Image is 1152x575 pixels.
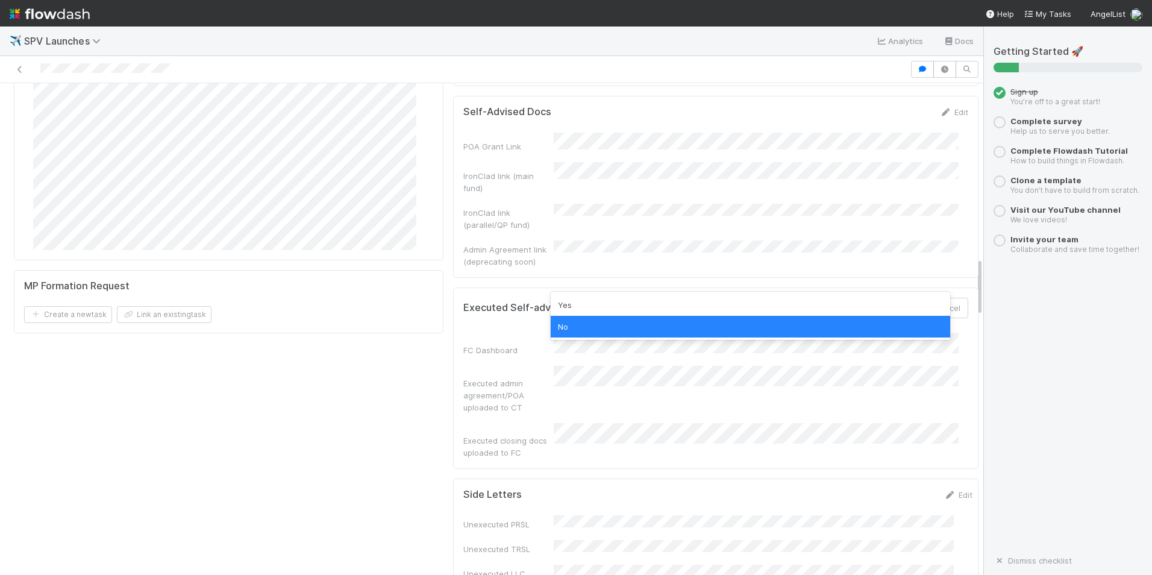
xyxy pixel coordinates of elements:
a: Clone a template [1010,175,1082,185]
a: Complete survey [1010,116,1082,126]
div: Admin Agreement link (deprecating soon) [463,244,554,268]
div: Unexecuted PRSL [463,518,554,530]
div: IronClad link (main fund) [463,170,554,194]
img: logo-inverted-e16ddd16eac7371096b0.svg [10,4,90,24]
h5: Self-Advised Docs [463,106,551,118]
div: FC Dashboard [463,344,554,356]
h5: Getting Started 🚀 [994,46,1142,58]
small: Help us to serve you better. [1010,127,1110,136]
span: My Tasks [1024,9,1071,19]
a: Complete Flowdash Tutorial [1010,146,1128,156]
h5: MP Formation Request [24,280,130,292]
a: Invite your team [1010,234,1078,244]
div: Unexecuted TRSL [463,543,554,555]
div: Executed admin agreement/POA uploaded to CT [463,377,554,413]
span: Sign up [1010,87,1038,96]
span: SPV Launches [24,35,107,47]
div: Executed closing docs uploaded to FC [463,435,554,459]
small: How to build things in Flowdash. [1010,156,1124,165]
div: IronClad link (parallel/QP fund) [463,207,554,231]
div: No [551,316,950,338]
a: Dismiss checklist [994,556,1072,565]
a: My Tasks [1024,8,1071,20]
span: ✈️ [10,36,22,46]
a: Edit [944,490,972,500]
img: avatar_7d33b4c2-6dd7-4bf3-9761-6f087fa0f5c6.png [1130,8,1142,20]
button: Create a newtask [24,306,112,323]
a: Analytics [876,34,924,48]
a: Edit [940,107,968,117]
a: Visit our YouTube channel [1010,205,1121,215]
div: Help [985,8,1014,20]
button: Link an existingtask [117,306,211,323]
h5: Executed Self-advised Docs [463,302,597,314]
span: AngelList [1091,9,1125,19]
a: Docs [943,34,974,48]
small: Collaborate and save time together! [1010,245,1139,254]
div: Yes [551,294,950,316]
h5: Side Letters [463,489,522,501]
small: We love videos! [1010,215,1067,224]
small: You’re off to a great start! [1010,97,1100,106]
div: POA Grant Link [463,140,554,152]
small: You don’t have to build from scratch. [1010,186,1139,195]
